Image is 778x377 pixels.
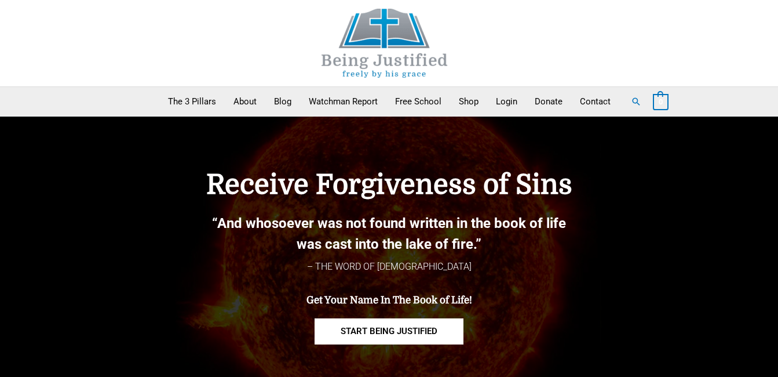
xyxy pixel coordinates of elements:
[487,87,526,116] a: Login
[659,97,663,106] span: 0
[571,87,619,116] a: Contact
[146,169,633,201] h4: Receive Forgiveness of Sins
[146,295,633,306] h4: Get Your Name In The Book of Life!
[225,87,265,116] a: About
[307,261,472,272] span: – THE WORD OF [DEMOGRAPHIC_DATA]
[386,87,450,116] a: Free School
[159,87,225,116] a: The 3 Pillars
[298,9,472,78] img: Being Justified
[265,87,300,116] a: Blog
[341,327,437,336] span: START BEING JUSTIFIED
[159,87,619,116] nav: Primary Site Navigation
[300,87,386,116] a: Watchman Report
[450,87,487,116] a: Shop
[653,96,669,107] a: View Shopping Cart, empty
[526,87,571,116] a: Donate
[212,215,566,252] b: “And whosoever was not found written in the book of life was cast into the lake of fire.”
[631,96,641,107] a: Search button
[315,318,463,345] a: START BEING JUSTIFIED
